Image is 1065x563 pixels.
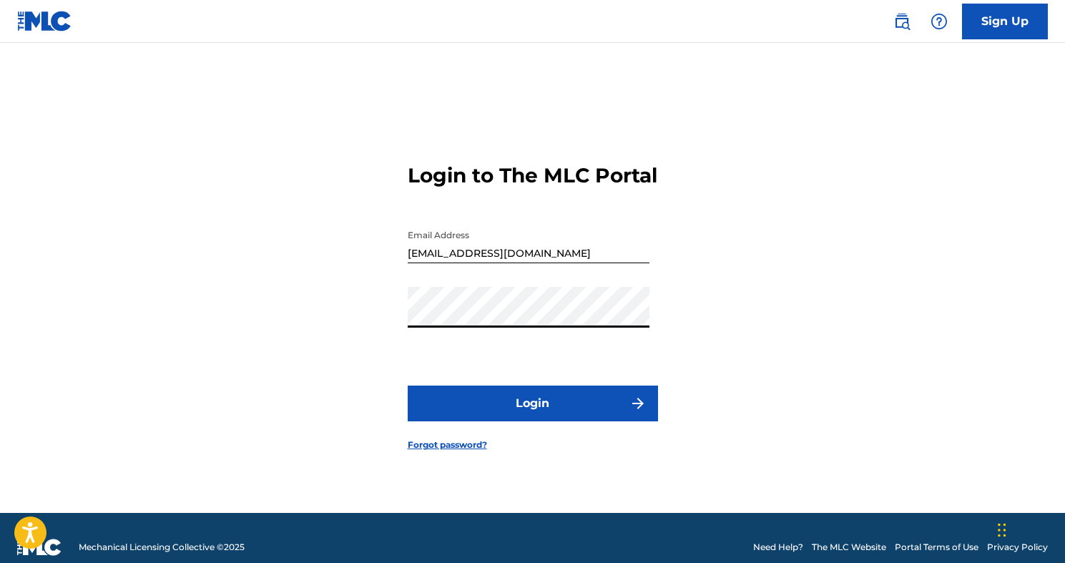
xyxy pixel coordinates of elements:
[408,386,658,421] button: Login
[17,11,72,31] img: MLC Logo
[993,494,1065,563] iframe: Chat Widget
[931,13,948,30] img: help
[408,163,657,188] h3: Login to The MLC Portal
[962,4,1048,39] a: Sign Up
[408,439,487,451] a: Forgot password?
[17,539,62,556] img: logo
[925,7,953,36] div: Help
[79,541,245,554] span: Mechanical Licensing Collective © 2025
[629,395,647,412] img: f7272a7cc735f4ea7f67.svg
[893,13,911,30] img: search
[753,541,803,554] a: Need Help?
[987,541,1048,554] a: Privacy Policy
[895,541,978,554] a: Portal Terms of Use
[812,541,886,554] a: The MLC Website
[998,509,1006,552] div: Drag
[888,7,916,36] a: Public Search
